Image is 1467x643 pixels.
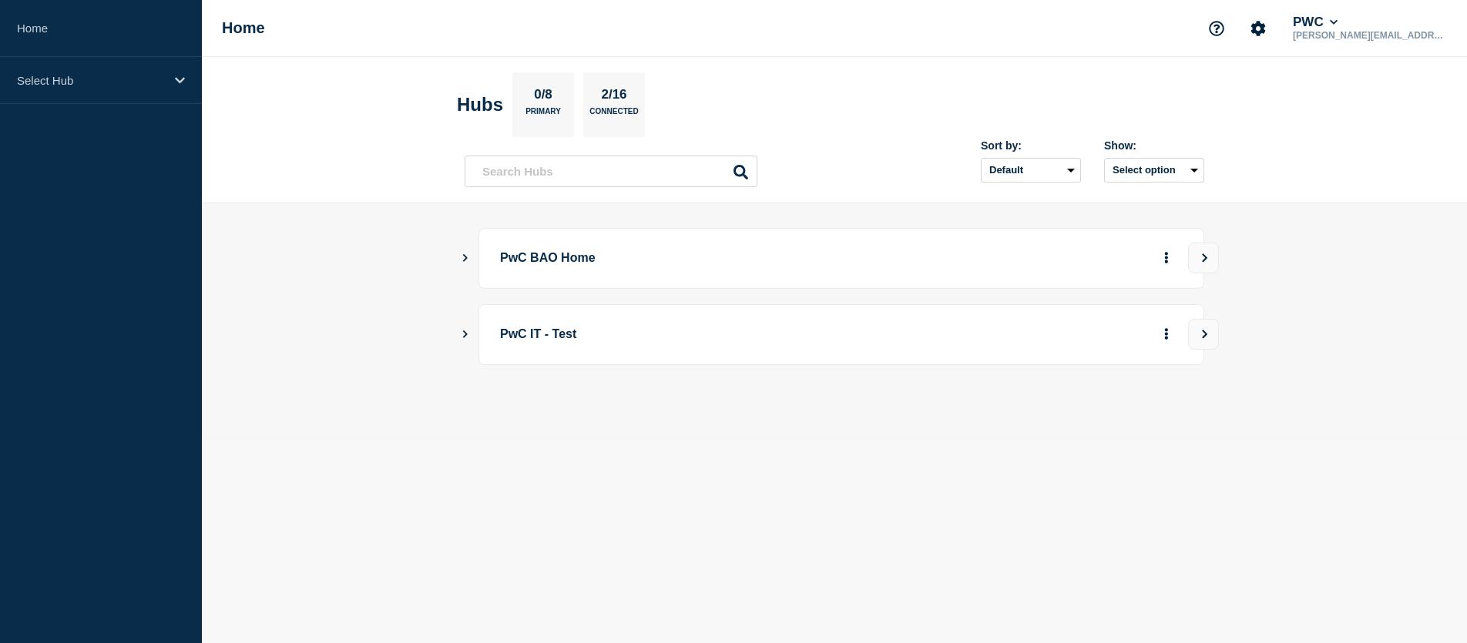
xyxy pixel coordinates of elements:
select: Sort by [981,158,1081,183]
div: Show: [1104,139,1204,152]
p: PwC IT - Test [500,320,926,349]
div: Sort by: [981,139,1081,152]
button: Show Connected Hubs [462,253,469,264]
button: More actions [1156,320,1177,349]
button: Select option [1104,158,1204,183]
p: Primary [525,107,561,123]
p: 0/8 [529,87,559,107]
h2: Hubs [457,94,503,116]
button: View [1188,243,1219,273]
input: Search Hubs [465,156,757,187]
h1: Home [222,19,265,37]
p: Connected [589,107,638,123]
p: Select Hub [17,74,165,87]
button: PWC [1290,15,1341,30]
p: PwC BAO Home [500,244,926,273]
button: More actions [1156,244,1177,273]
button: Show Connected Hubs [462,329,469,340]
button: Support [1200,12,1233,45]
button: Account settings [1242,12,1274,45]
p: [PERSON_NAME][EMAIL_ADDRESS][PERSON_NAME][DOMAIN_NAME] [1290,30,1450,41]
p: 2/16 [596,87,633,107]
button: View [1188,319,1219,350]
